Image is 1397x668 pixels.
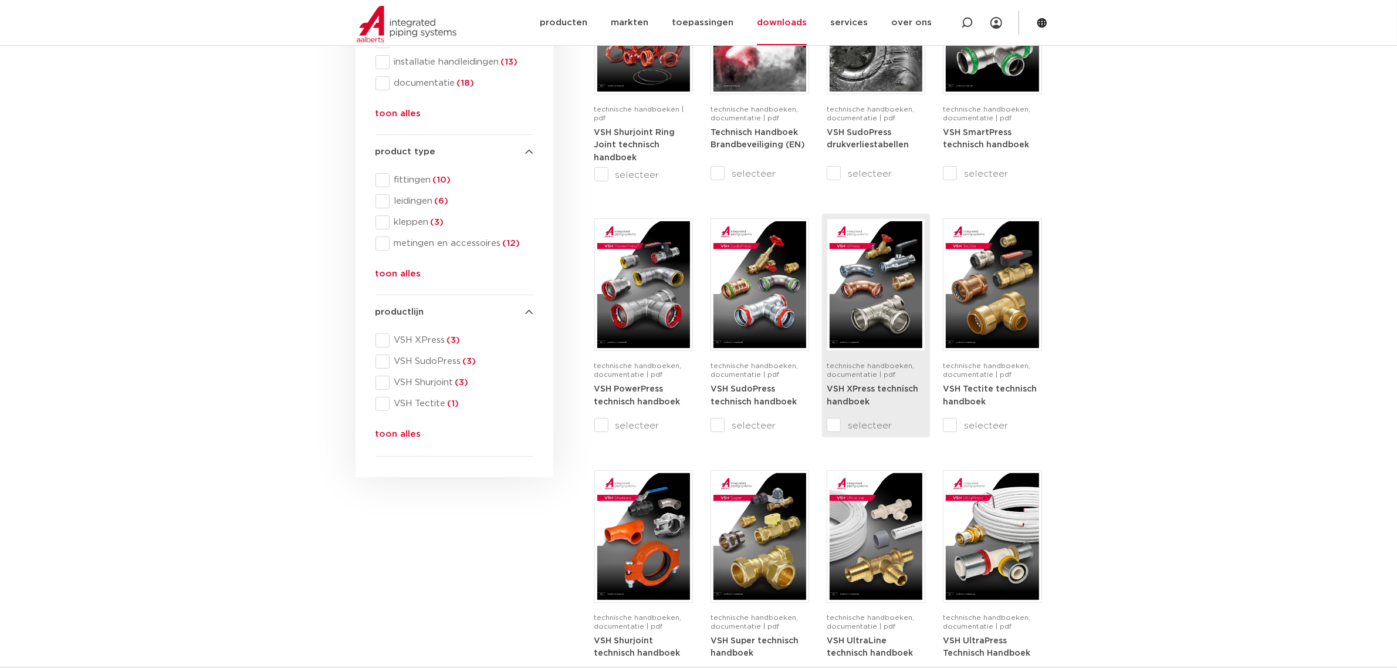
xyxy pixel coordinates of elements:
div: installatie handleidingen(13) [376,55,533,69]
label: selecteer [827,167,925,181]
a: VSH Shurjoint Ring Joint technisch handboek [594,128,675,162]
div: VSH Tectite(1) [376,397,533,411]
span: (18) [455,79,475,87]
span: (6) [433,197,449,205]
label: selecteer [711,419,809,433]
div: leidingen(6) [376,194,533,208]
span: (12) [501,239,520,248]
label: selecteer [827,419,925,433]
span: (3) [454,378,469,387]
img: VSH-Tectite_A4TM_5009376-2024-2.0_NL-pdf.jpg [946,221,1039,348]
strong: VSH PowerPress technisch handboek [594,385,681,406]
span: technische handboeken, documentatie | pdf [711,614,798,630]
span: technische handboeken, documentatie | pdf [943,106,1030,122]
div: kleppen(3) [376,215,533,230]
strong: VSH SudoPress technisch handboek [711,385,797,406]
a: VSH SudoPress technisch handboek [711,384,797,406]
label: selecteer [943,419,1041,433]
img: VSH-SudoPress_A4TM_5001604-2023-3.0_NL-pdf.jpg [713,221,806,348]
img: VSH-UltraLine_A4TM_5010216_2022_1.0_NL-pdf.jpg [830,473,922,600]
span: technische handboeken, documentatie | pdf [827,362,914,378]
a: VSH Super technisch handboek [711,636,799,658]
span: technische handboeken, documentatie | pdf [711,106,798,122]
span: installatie handleidingen [390,56,533,68]
span: technische handboeken, documentatie | pdf [943,362,1030,378]
div: VSH XPress(3) [376,333,533,348]
button: toon alles [376,427,421,446]
label: selecteer [594,168,693,182]
img: VSH-PowerPress_A4TM_5008817_2024_3.1_NL-pdf.jpg [597,221,690,348]
span: (1) [446,399,459,408]
a: Technisch Handboek Brandbeveiliging (EN) [711,128,805,150]
strong: VSH XPress technisch handboek [827,385,918,406]
h4: productlijn [376,305,533,319]
a: VSH SmartPress technisch handboek [943,128,1029,150]
div: metingen en accessoires(12) [376,237,533,251]
span: technische handboeken, documentatie | pdf [711,362,798,378]
span: technische handboeken, documentatie | pdf [827,614,914,630]
span: (10) [431,176,451,184]
span: leidingen [390,195,533,207]
label: selecteer [711,167,809,181]
img: VSH-UltraPress_A4TM_5008751_2025_3.0_NL-pdf.jpg [946,473,1039,600]
div: VSH SudoPress(3) [376,355,533,369]
a: VSH SudoPress drukverliestabellen [827,128,909,150]
a: VSH UltraLine technisch handboek [827,636,913,658]
span: kleppen [390,217,533,228]
span: (3) [461,357,476,366]
span: (13) [499,58,518,66]
img: VSH-XPress_A4TM_5008762_2025_4.1_NL-pdf.jpg [830,221,922,348]
img: VSH-Shurjoint_A4TM_5008731_2024_3.0_EN-pdf.jpg [597,473,690,600]
a: VSH XPress technisch handboek [827,384,918,406]
button: toon alles [376,107,421,126]
span: fittingen [390,174,533,186]
span: technische handboeken, documentatie | pdf [594,614,682,630]
a: VSH Shurjoint technisch handboek [594,636,681,658]
label: selecteer [594,419,693,433]
span: technische handboeken, documentatie | pdf [827,106,914,122]
span: VSH XPress [390,335,533,346]
div: documentatie(18) [376,76,533,90]
img: VSH-Super_A4TM_5007411-2022-2.1_NL-1-pdf.jpg [713,473,806,600]
span: (3) [429,218,444,227]
strong: VSH Tectite technisch handboek [943,385,1037,406]
button: toon alles [376,267,421,286]
span: VSH Tectite [390,398,533,410]
span: VSH SudoPress [390,356,533,367]
a: VSH PowerPress technisch handboek [594,384,681,406]
label: selecteer [943,167,1041,181]
a: VSH Tectite technisch handboek [943,384,1037,406]
h4: product type [376,145,533,159]
span: documentatie [390,77,533,89]
span: technische handboeken, documentatie | pdf [943,614,1030,630]
span: metingen en accessoires [390,238,533,249]
div: fittingen(10) [376,173,533,187]
span: technische handboeken, documentatie | pdf [594,362,682,378]
span: VSH Shurjoint [390,377,533,389]
div: VSH Shurjoint(3) [376,376,533,390]
a: VSH UltraPress Technisch Handboek [943,636,1030,658]
span: technische handboeken | pdf [594,106,684,122]
span: (3) [445,336,461,345]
